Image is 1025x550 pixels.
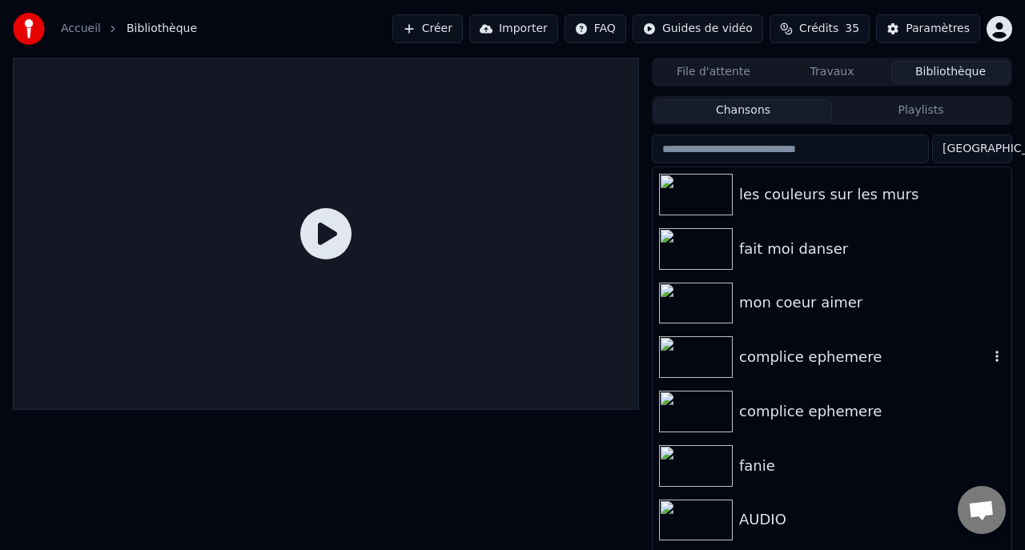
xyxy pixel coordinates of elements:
div: complice ephemere [739,400,1005,423]
span: Crédits [799,21,838,37]
div: fanie [739,455,1005,477]
a: Accueil [61,21,101,37]
div: Paramètres [906,21,970,37]
span: Bibliothèque [127,21,197,37]
button: Paramètres [876,14,980,43]
div: complice ephemere [739,346,989,368]
div: fait moi danser [739,238,1005,260]
button: Bibliothèque [891,61,1010,84]
button: Guides de vidéo [633,14,763,43]
div: AUDIO [739,508,1005,531]
button: Créer [392,14,463,43]
button: FAQ [565,14,626,43]
button: Travaux [773,61,891,84]
img: youka [13,13,45,45]
div: mon coeur aimer [739,291,1005,314]
button: Crédits35 [770,14,870,43]
button: Playlists [832,99,1010,122]
span: 35 [845,21,859,37]
button: Chansons [654,99,832,122]
a: Ouvrir le chat [958,486,1006,534]
button: File d'attente [654,61,773,84]
button: Importer [469,14,558,43]
div: les couleurs sur les murs [739,183,1005,206]
nav: breadcrumb [61,21,197,37]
